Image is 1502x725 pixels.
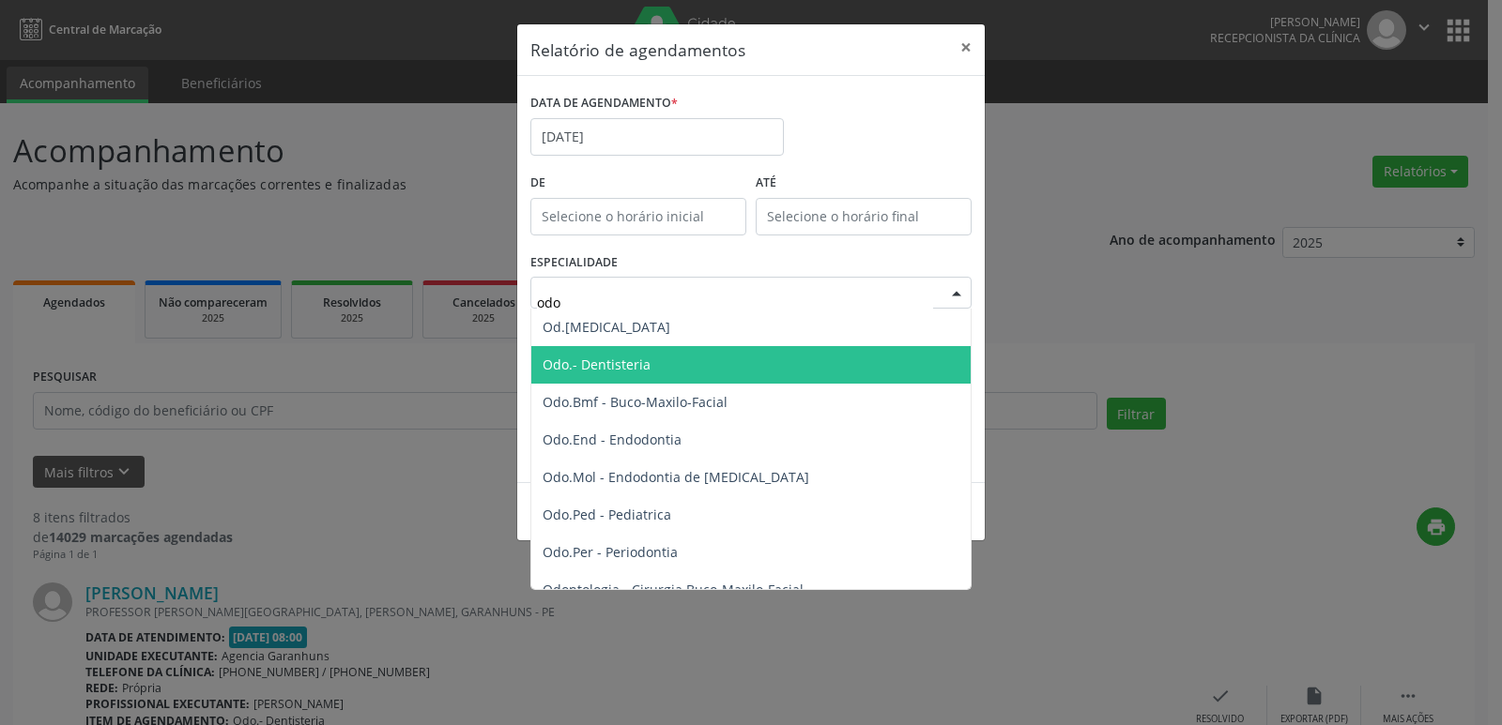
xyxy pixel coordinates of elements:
label: De [530,169,746,198]
h5: Relatório de agendamentos [530,38,745,62]
span: Odo.Per - Periodontia [543,543,678,561]
span: Odontologia - Cirurgia Buco-Maxilo-Facial [543,581,804,598]
input: Selecione o horário inicial [530,198,746,235]
label: ATÉ [756,169,972,198]
input: Selecione o horário final [756,198,972,235]
span: Od.[MEDICAL_DATA] [543,318,670,336]
span: Odo.- Dentisteria [543,355,651,373]
label: ESPECIALIDADE [530,249,618,278]
span: Odo.End - Endodontia [543,430,682,448]
button: Close [947,24,985,70]
span: Odo.Mol - Endodontia de [MEDICAL_DATA] [543,468,809,486]
label: DATA DE AGENDAMENTO [530,89,678,118]
span: Odo.Ped - Pediatrica [543,506,671,523]
input: Selecione uma data ou intervalo [530,118,784,156]
span: Odo.Bmf - Buco-Maxilo-Facial [543,393,728,411]
input: Seleciona uma especialidade [537,283,933,321]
